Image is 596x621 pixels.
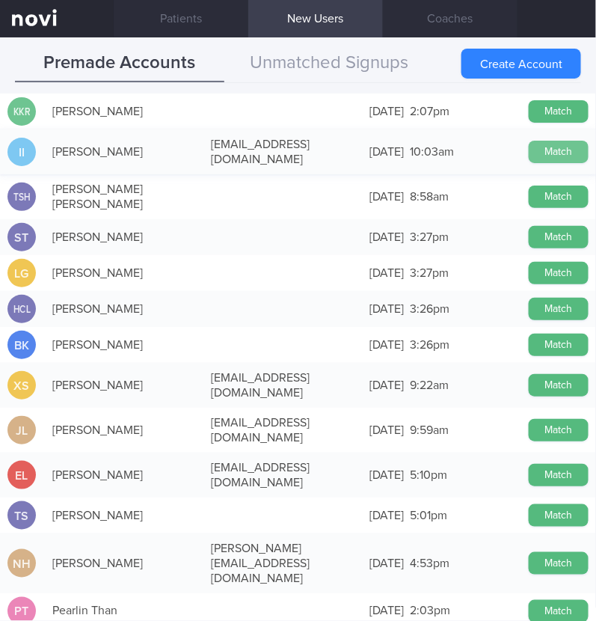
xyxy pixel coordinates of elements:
[411,146,455,158] span: 10:03am
[370,339,405,351] span: [DATE]
[529,262,589,284] button: Match
[7,501,36,530] div: TS
[411,105,450,117] span: 2:07pm
[45,222,203,252] div: [PERSON_NAME]
[7,223,36,252] div: ST
[10,183,34,212] div: TSH
[370,146,405,158] span: [DATE]
[370,105,405,117] span: [DATE]
[203,453,362,498] div: [EMAIL_ADDRESS][DOMAIN_NAME]
[370,605,405,617] span: [DATE]
[45,330,203,360] div: [PERSON_NAME]
[203,129,362,174] div: [EMAIL_ADDRESS][DOMAIN_NAME]
[411,303,450,315] span: 3:26pm
[7,371,36,400] div: XS
[370,231,405,243] span: [DATE]
[15,45,224,82] button: Premade Accounts
[10,97,34,126] div: KKR
[529,298,589,320] button: Match
[45,97,203,126] div: [PERSON_NAME]
[461,49,581,79] button: Create Account
[10,295,34,324] div: HCL
[411,469,448,481] span: 5:10pm
[411,267,449,279] span: 3:27pm
[7,416,36,445] div: JL
[7,549,36,578] div: NH
[7,138,36,167] div: II
[529,141,589,163] button: Match
[203,363,362,408] div: [EMAIL_ADDRESS][DOMAIN_NAME]
[529,419,589,441] button: Match
[529,464,589,486] button: Match
[529,552,589,575] button: Match
[529,504,589,527] button: Match
[411,557,450,569] span: 4:53pm
[411,424,449,436] span: 9:59am
[224,45,434,82] button: Unmatched Signups
[370,510,405,521] span: [DATE]
[45,501,203,530] div: [PERSON_NAME]
[411,605,451,617] span: 2:03pm
[529,100,589,123] button: Match
[45,294,203,324] div: [PERSON_NAME]
[411,379,449,391] span: 9:22am
[370,267,405,279] span: [DATE]
[529,334,589,356] button: Match
[7,331,36,360] div: BK
[45,137,203,167] div: [PERSON_NAME]
[411,231,449,243] span: 3:27pm
[7,461,36,490] div: EL
[529,226,589,248] button: Match
[45,174,203,219] div: [PERSON_NAME] [PERSON_NAME]
[45,415,203,445] div: [PERSON_NAME]
[370,424,405,436] span: [DATE]
[370,557,405,569] span: [DATE]
[529,374,589,397] button: Match
[7,259,36,288] div: LG
[203,533,362,593] div: [PERSON_NAME][EMAIL_ADDRESS][DOMAIN_NAME]
[411,191,449,203] span: 8:58am
[203,408,362,453] div: [EMAIL_ADDRESS][DOMAIN_NAME]
[45,548,203,578] div: [PERSON_NAME]
[529,186,589,208] button: Match
[45,460,203,490] div: [PERSON_NAME]
[411,510,448,521] span: 5:01pm
[370,379,405,391] span: [DATE]
[370,303,405,315] span: [DATE]
[370,191,405,203] span: [DATE]
[411,339,450,351] span: 3:26pm
[370,469,405,481] span: [DATE]
[45,258,203,288] div: [PERSON_NAME]
[45,370,203,400] div: [PERSON_NAME]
